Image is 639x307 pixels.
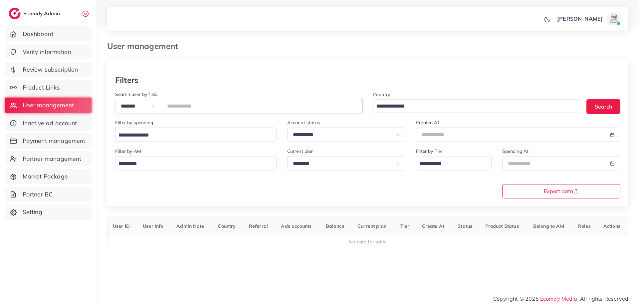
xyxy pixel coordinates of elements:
[23,154,82,163] span: Partner management
[23,137,86,145] span: Payment management
[5,62,92,77] a: Review subscription
[493,295,628,303] span: Copyright © 2025
[5,116,92,131] a: Inactive ad account
[281,223,312,229] span: Ads accounts
[5,151,92,166] a: Partner management
[578,223,591,229] span: Roles
[218,223,236,229] span: Country
[557,15,603,23] p: [PERSON_NAME]
[603,223,620,229] span: Actions
[553,12,623,25] a: [PERSON_NAME]avatar
[540,295,577,302] a: Ecomdy Media
[357,223,386,229] span: Current plan
[116,130,268,141] input: Search for option
[113,223,130,229] span: User ID
[9,8,62,19] a: logoEcomdy Admin
[586,99,620,114] button: Search
[115,148,141,154] label: Filter by AM
[502,148,529,154] label: Spending At
[287,119,320,126] label: Account status
[116,159,268,169] input: Search for option
[143,223,163,229] span: User info
[115,75,138,85] h3: Filters
[23,83,60,92] span: Product Links
[111,238,625,245] div: No data for table
[107,41,183,51] h3: User management
[23,48,71,56] span: Verify information
[5,133,92,149] a: Payment management
[422,223,444,229] span: Create At
[485,223,519,229] span: Product Status
[502,184,621,198] button: Export data
[287,148,314,154] label: Current plan
[416,148,442,154] label: Filter by Tier
[607,12,620,25] img: avatar
[5,26,92,42] a: Dashboard
[23,119,77,128] span: Inactive ad account
[115,128,277,142] div: Search for option
[326,223,344,229] span: Balance
[5,187,92,202] a: Partner BC
[458,223,472,229] span: Status
[5,44,92,60] a: Verify information
[5,169,92,184] a: Market Package
[115,119,153,126] label: Filter by spending
[417,159,483,169] input: Search for option
[533,223,564,229] span: Belong to AM
[115,156,277,170] div: Search for option
[577,295,628,303] span: , All rights Reserved
[416,119,439,126] label: Created At
[23,208,42,216] span: Setting
[373,91,390,98] label: Country
[5,80,92,95] a: Product Links
[5,204,92,220] a: Setting
[23,10,62,17] h2: Ecomdy Admin
[23,30,54,38] span: Dashboard
[9,8,21,19] img: logo
[374,101,572,112] input: Search for option
[373,99,581,113] div: Search for option
[176,223,204,229] span: Admin Note
[23,101,74,110] span: User management
[23,172,68,181] span: Market Package
[23,65,78,74] span: Review subscription
[115,91,157,98] label: Search user by field
[5,98,92,113] a: User management
[400,223,410,229] span: Tier
[544,188,579,194] span: Export data
[416,156,491,170] div: Search for option
[23,190,53,199] span: Partner BC
[249,223,268,229] span: Referral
